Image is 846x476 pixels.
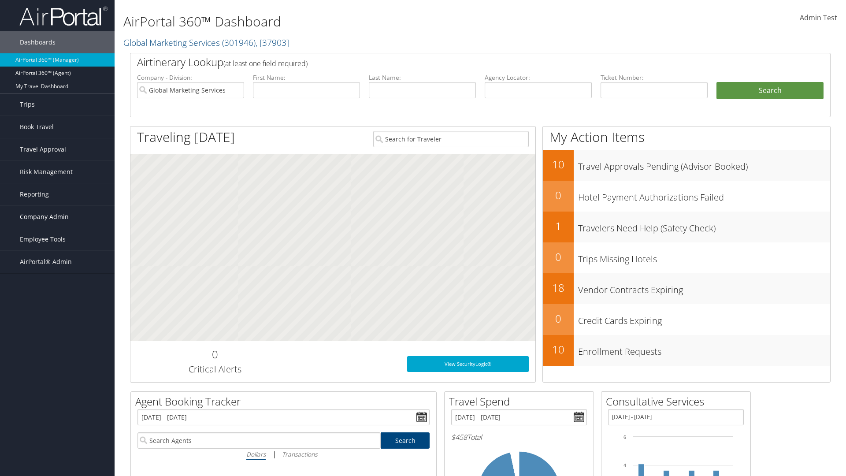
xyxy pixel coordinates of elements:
[123,37,289,48] a: Global Marketing Services
[223,59,308,68] span: (at least one field required)
[19,6,108,26] img: airportal-logo.png
[451,432,467,442] span: $458
[716,82,824,100] button: Search
[137,73,244,82] label: Company - Division:
[543,342,574,357] h2: 10
[543,249,574,264] h2: 0
[373,131,529,147] input: Search for Traveler
[800,13,837,22] span: Admin Test
[246,450,266,458] i: Dollars
[135,394,436,409] h2: Agent Booking Tracker
[449,394,594,409] h2: Travel Spend
[543,335,830,366] a: 10Enrollment Requests
[137,347,293,362] h2: 0
[543,304,830,335] a: 0Credit Cards Expiring
[578,187,830,204] h3: Hotel Payment Authorizations Failed
[543,181,830,212] a: 0Hotel Payment Authorizations Failed
[20,206,69,228] span: Company Admin
[407,356,529,372] a: View SecurityLogic®
[20,116,54,138] span: Book Travel
[543,219,574,234] h2: 1
[800,4,837,32] a: Admin Test
[123,12,599,31] h1: AirPortal 360™ Dashboard
[578,279,830,296] h3: Vendor Contracts Expiring
[137,128,235,146] h1: Traveling [DATE]
[282,450,317,458] i: Transactions
[543,188,574,203] h2: 0
[20,138,66,160] span: Travel Approval
[485,73,592,82] label: Agency Locator:
[578,310,830,327] h3: Credit Cards Expiring
[578,249,830,265] h3: Trips Missing Hotels
[256,37,289,48] span: , [ 37903 ]
[543,280,574,295] h2: 18
[222,37,256,48] span: ( 301946 )
[623,463,626,468] tspan: 4
[578,218,830,234] h3: Travelers Need Help (Safety Check)
[543,273,830,304] a: 18Vendor Contracts Expiring
[137,432,381,449] input: Search Agents
[137,449,430,460] div: |
[451,432,587,442] h6: Total
[623,435,626,440] tspan: 6
[253,73,360,82] label: First Name:
[543,157,574,172] h2: 10
[601,73,708,82] label: Ticket Number:
[578,341,830,358] h3: Enrollment Requests
[137,55,765,70] h2: Airtinerary Lookup
[20,251,72,273] span: AirPortal® Admin
[578,156,830,173] h3: Travel Approvals Pending (Advisor Booked)
[543,150,830,181] a: 10Travel Approvals Pending (Advisor Booked)
[606,394,750,409] h2: Consultative Services
[20,31,56,53] span: Dashboards
[20,93,35,115] span: Trips
[543,242,830,273] a: 0Trips Missing Hotels
[381,432,430,449] a: Search
[369,73,476,82] label: Last Name:
[137,363,293,376] h3: Critical Alerts
[20,228,66,250] span: Employee Tools
[20,183,49,205] span: Reporting
[543,311,574,326] h2: 0
[543,128,830,146] h1: My Action Items
[20,161,73,183] span: Risk Management
[543,212,830,242] a: 1Travelers Need Help (Safety Check)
